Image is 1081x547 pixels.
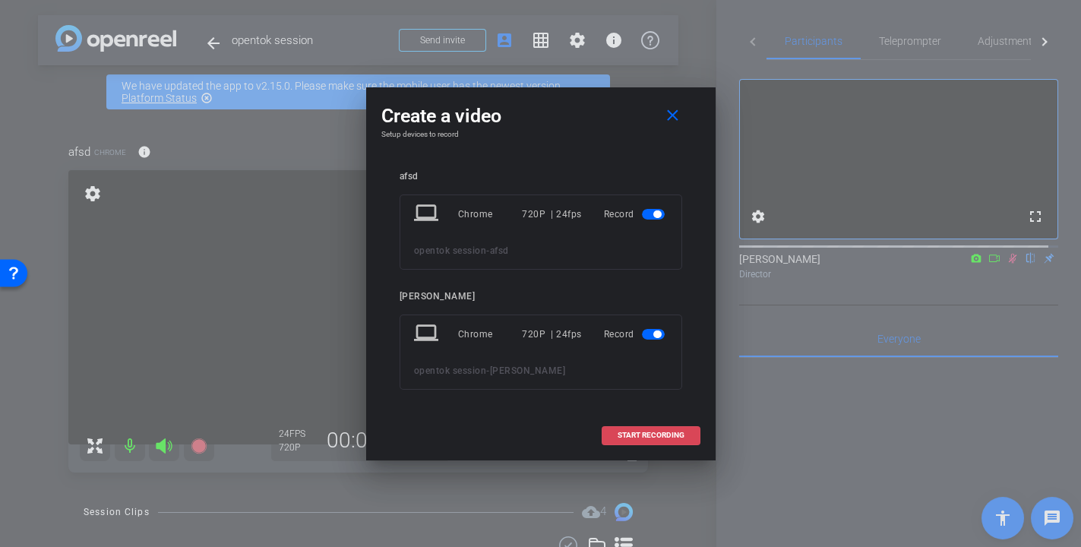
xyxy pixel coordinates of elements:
[490,365,566,376] span: [PERSON_NAME]
[414,201,441,228] mat-icon: laptop
[381,103,700,130] div: Create a video
[486,365,490,376] span: -
[522,201,582,228] div: 720P | 24fps
[458,201,523,228] div: Chrome
[414,245,487,256] span: opentok session
[486,245,490,256] span: -
[663,106,682,125] mat-icon: close
[602,426,700,445] button: START RECORDING
[522,321,582,348] div: 720P | 24fps
[381,130,700,139] h4: Setup devices to record
[458,321,523,348] div: Chrome
[490,245,509,256] span: afsd
[414,365,487,376] span: opentok session
[400,291,682,302] div: [PERSON_NAME]
[604,201,668,228] div: Record
[400,171,682,182] div: afsd
[604,321,668,348] div: Record
[414,321,441,348] mat-icon: laptop
[618,432,684,439] span: START RECORDING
